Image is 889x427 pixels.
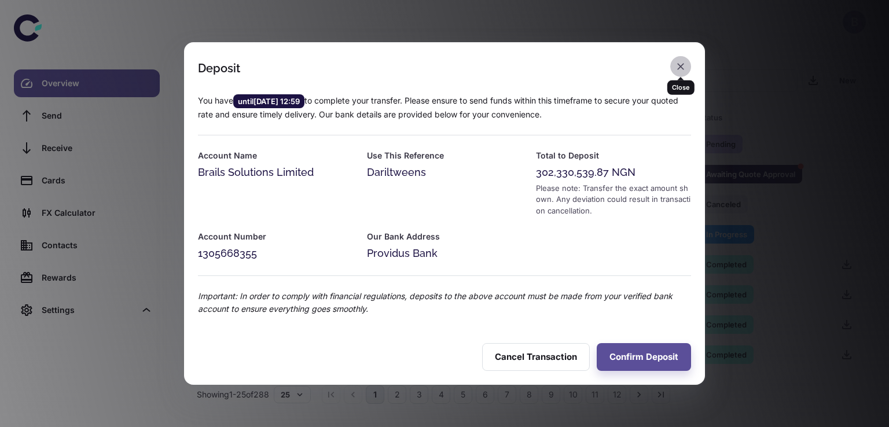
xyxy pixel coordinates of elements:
span: until [DATE] 12:59 [233,95,304,107]
div: Please note: Transfer the exact amount shown. Any deviation could result in transaction cancellat... [536,183,691,217]
div: 302,330,539.87 NGN [536,164,691,181]
h6: Use This Reference [367,149,522,162]
h6: Total to Deposit [536,149,691,162]
div: Brails Solutions Limited [198,164,353,181]
div: Close [667,80,695,95]
button: Confirm Deposit [597,343,691,371]
h6: Our Bank Address [367,230,522,243]
div: Deposit [198,61,240,75]
div: 1305668355 [198,245,353,262]
h6: Account Number [198,230,353,243]
p: Important: In order to comply with financial regulations, deposits to the above account must be m... [198,290,691,315]
h6: Account Name [198,149,353,162]
button: Cancel Transaction [482,343,590,371]
div: Providus Bank [367,245,522,262]
div: Dariltweens [367,164,522,181]
p: You have to complete your transfer. Please ensure to send funds within this timeframe to secure y... [198,94,691,121]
